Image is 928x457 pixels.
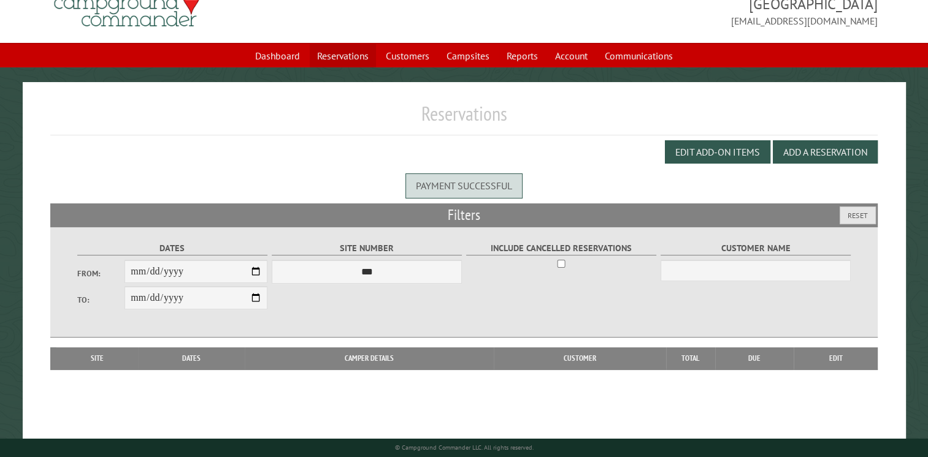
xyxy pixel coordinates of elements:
[661,241,851,255] label: Customer Name
[50,102,878,135] h1: Reservations
[50,203,878,227] h2: Filters
[77,268,125,279] label: From:
[395,444,534,451] small: © Campground Commander LLC. All rights reserved.
[272,241,462,255] label: Site Number
[245,347,494,369] th: Camper Details
[378,44,437,67] a: Customers
[405,173,523,198] div: Payment successful
[665,140,770,164] button: Edit Add-on Items
[597,44,680,67] a: Communications
[77,241,268,255] label: Dates
[56,347,138,369] th: Site
[466,241,657,255] label: Include Cancelled Reservations
[77,294,125,306] label: To:
[310,44,376,67] a: Reservations
[773,140,878,164] button: Add a Reservation
[840,206,876,224] button: Reset
[548,44,595,67] a: Account
[494,347,666,369] th: Customer
[794,347,878,369] th: Edit
[666,347,715,369] th: Total
[138,347,245,369] th: Dates
[439,44,497,67] a: Campsites
[499,44,545,67] a: Reports
[248,44,307,67] a: Dashboard
[715,347,794,369] th: Due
